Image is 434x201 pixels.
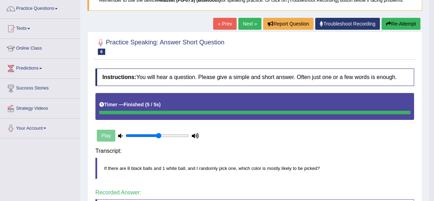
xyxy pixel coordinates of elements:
button: Re-Attempt [382,18,420,30]
a: Tests [0,19,80,36]
h4: Transcript: [95,148,414,154]
h4: You will hear a question. Please give a simple and short answer. Often just one or a few words is... [95,69,414,86]
a: Your Account [0,119,80,136]
a: Next » [238,18,261,30]
button: Report Question [263,18,313,30]
b: Finished [124,102,144,107]
b: ( [145,102,147,107]
a: Success Stories [0,79,80,96]
a: Strategy Videos [0,99,80,116]
a: Predictions [0,59,80,76]
blockquote: If there are 8 black balls and 1 white ball, and I randomly pick one, which color is mostly likel... [95,158,414,179]
b: ) [159,102,161,107]
a: Online Class [0,39,80,56]
b: Instructions: [102,74,136,80]
h5: Timer — [99,102,161,107]
a: « Prev [213,18,236,30]
span: 6 [98,49,105,55]
h4: Recorded Answer: [95,189,414,196]
b: 5 / 5s [147,102,159,107]
a: Troubleshoot Recording [315,18,380,30]
h2: Practice Speaking: Answer Short Question [95,37,224,55]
